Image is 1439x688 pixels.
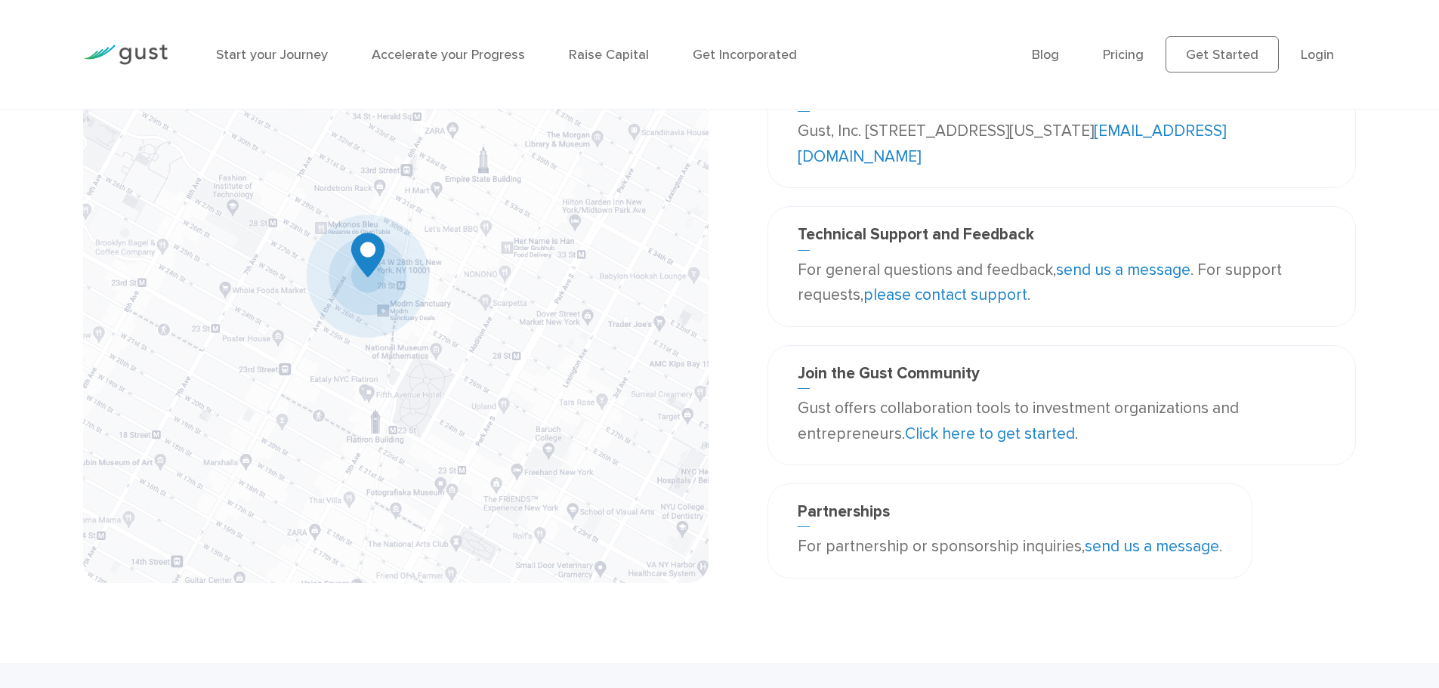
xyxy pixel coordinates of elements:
img: Gust Logo [83,45,168,65]
a: send us a message [1056,261,1190,279]
a: Pricing [1103,47,1144,63]
h3: Join the Gust Community [798,364,1326,389]
p: For general questions and feedback, . For support requests, . [798,258,1326,308]
h3: Partnerships [798,502,1222,527]
h3: Technical Support and Feedback [798,225,1326,250]
a: please contact support [863,285,1027,304]
a: Accelerate your Progress [372,47,525,63]
a: Click here to get started [905,424,1075,443]
a: Get Incorporated [693,47,797,63]
p: Gust, Inc. [STREET_ADDRESS][US_STATE] [798,119,1326,169]
a: [EMAIL_ADDRESS][DOMAIN_NAME] [798,122,1226,166]
a: send us a message [1085,537,1219,556]
a: Login [1301,47,1334,63]
a: Get Started [1166,36,1279,73]
a: Blog [1032,47,1059,63]
a: Start your Journey [216,47,328,63]
p: Gust offers collaboration tools to investment organizations and entrepreneurs. . [798,396,1326,446]
p: For partnership or sponsorship inquiries, . [798,534,1222,560]
a: Raise Capital [569,47,649,63]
